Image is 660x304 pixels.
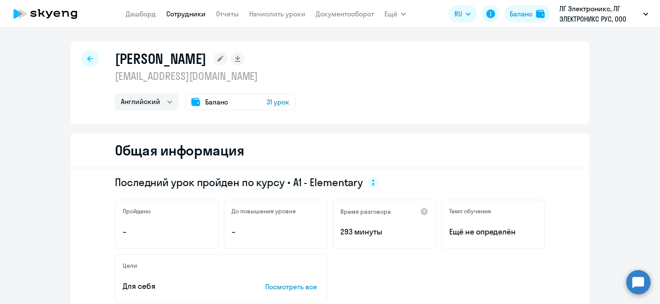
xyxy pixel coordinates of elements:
[340,208,391,215] h5: Время разговора
[510,9,533,19] div: Баланс
[126,9,156,18] a: Дашборд
[267,97,289,107] span: 31 урок
[384,9,397,19] span: Ещё
[232,207,296,215] h5: До повышения уровня
[536,9,545,18] img: balance
[505,5,550,22] button: Балансbalance
[249,9,305,18] a: Начислить уроки
[559,3,640,24] p: ЛГ Электроникс, ЛГ ЭЛЕКТРОНИКС РУС, ООО
[115,142,244,159] h2: Общая информация
[384,5,406,22] button: Ещё
[454,9,462,19] span: RU
[115,175,363,189] span: Последний урок пройден по курсу • A1 - Elementary
[316,9,374,18] a: Документооборот
[123,226,211,237] p: –
[232,226,320,237] p: –
[555,3,653,24] button: ЛГ Электроникс, ЛГ ЭЛЕКТРОНИКС РУС, ООО
[123,207,151,215] h5: Пройдено
[205,97,228,107] span: Баланс
[123,262,137,269] h5: Цели
[216,9,239,18] a: Отчеты
[265,282,320,292] p: Посмотреть все
[115,50,206,67] h1: [PERSON_NAME]
[449,226,537,237] span: Ещё не определён
[449,207,491,215] h5: Темп обучения
[166,9,206,18] a: Сотрудники
[115,69,295,83] p: [EMAIL_ADDRESS][DOMAIN_NAME]
[340,226,428,237] p: 293 минуты
[448,5,477,22] button: RU
[123,281,238,292] p: Для себя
